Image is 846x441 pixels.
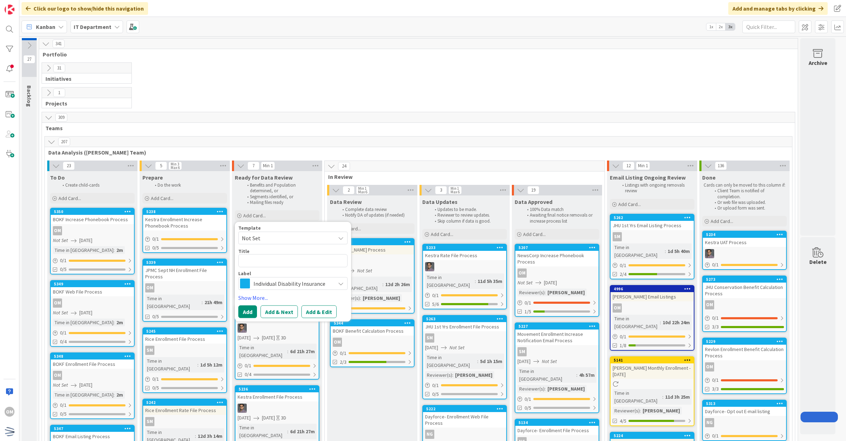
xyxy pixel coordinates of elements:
[334,240,414,244] div: 5243
[340,358,347,366] span: 2/3
[53,246,114,254] div: Time in [GEOGRAPHIC_DATA]
[143,399,226,415] div: 5242Rice Enrollment Rate File Process
[452,371,453,379] span: :
[715,162,727,170] span: 136
[450,187,459,190] div: Min 1
[515,419,599,435] div: 5134Dayforce- Enrollment File Process
[51,226,134,235] div: OM
[143,346,226,355] div: SM
[614,215,694,220] div: 5262
[247,162,259,170] span: 7
[623,162,634,170] span: 12
[712,323,719,331] span: 3/3
[143,209,226,215] div: 5238
[809,258,827,266] div: Delete
[431,207,506,212] li: Updates to be made.
[728,2,828,15] div: Add and manage tabs by clicking
[143,328,226,344] div: 5245Rice Enrollment File Process
[238,305,257,318] button: Add
[361,294,402,302] div: [PERSON_NAME]
[712,314,719,322] span: 0 / 1
[235,174,293,181] span: Ready for Data Review
[115,319,125,326] div: 2m
[5,427,14,436] img: avatar
[152,313,159,320] span: 0/5
[143,259,226,266] div: 5339
[703,260,786,269] div: 0/1
[143,417,226,426] div: SM
[287,348,288,355] span: :
[515,244,599,266] div: 5207NewsCorp Increase Phonebook Process
[703,249,786,258] div: CS
[611,363,694,379] div: [PERSON_NAME] Monthly Enrollment - [DATE]
[703,376,786,385] div: 0/1
[143,375,226,383] div: 0/1
[611,357,694,379] div: 5141[PERSON_NAME] Monthly Enrollment - [DATE]
[281,334,286,342] div: 3D
[60,338,67,345] span: 0/4
[611,286,694,301] div: 4996[PERSON_NAME] Email Listings
[705,362,714,371] div: OM
[515,251,599,266] div: NewsCorp Increase Phonebook Process
[661,319,692,326] div: 10d 22h 24m
[202,298,203,306] span: :
[423,381,506,390] div: 0/1
[338,207,413,212] li: Complete data review
[706,23,716,30] span: 1x
[79,309,92,316] span: [DATE]
[703,238,786,247] div: Kestra UAT Process
[611,292,694,301] div: [PERSON_NAME] Email Listings
[51,328,134,337] div: 0/1
[145,283,154,292] div: OM
[143,259,226,281] div: 5339JPMC Sept NH Enrollment File Process
[142,174,163,181] span: Prepare
[423,262,506,271] div: CS
[145,357,197,373] div: Time in [GEOGRAPHIC_DATA]
[703,276,786,283] div: 5273
[143,209,226,230] div: 5238Kestra Enrollment Increase Phonebook Process
[114,319,115,326] span: :
[53,89,65,97] span: 1
[703,418,786,427] div: NG
[51,287,134,296] div: BOKF Web File Process
[53,237,68,243] i: Not Set
[523,212,598,224] li: Awaiting final notice removals or increase process list
[610,174,686,181] span: Email Listing Ongoing Review
[423,316,506,331] div: 5263JHU 1st Yrs Enrollment File Process
[331,338,414,347] div: OM
[53,64,65,72] span: 31
[45,75,123,82] span: Initiatives
[422,198,458,205] span: Data Updates
[703,345,786,360] div: Revlon Enrollment Benefit Calculation Process
[425,344,438,351] span: [DATE]
[143,235,226,243] div: 0/1
[235,404,319,413] div: CS
[243,182,318,194] li: Benefits and Population determined, or
[59,195,81,201] span: Add Card...
[53,309,68,316] i: Not Set
[360,294,361,302] span: :
[152,244,159,252] span: 0/5
[702,174,716,181] span: Done
[706,339,786,344] div: 5229
[703,231,786,238] div: 5234
[613,232,622,241] div: SM
[51,215,134,224] div: BOKF Increase Phonebook Process
[638,164,648,168] div: Min 1
[51,353,134,360] div: 5348
[238,271,251,276] span: Label
[517,279,533,286] i: Not Set
[51,401,134,410] div: 0/1
[453,371,494,379] div: [PERSON_NAME]
[26,85,33,107] span: Backlog
[611,303,694,313] div: OM
[331,256,414,266] div: SM
[243,194,318,200] li: Segments identified, or
[51,281,134,296] div: 5349BOKF Web File Process
[171,166,180,169] div: Max 6
[515,395,599,404] div: 0/1
[235,386,319,401] div: 5236Kestra Enrollment File Process
[704,182,785,188] p: Cards can only be moved to this column if:
[235,386,319,392] div: 5236
[618,201,641,207] span: Add Card...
